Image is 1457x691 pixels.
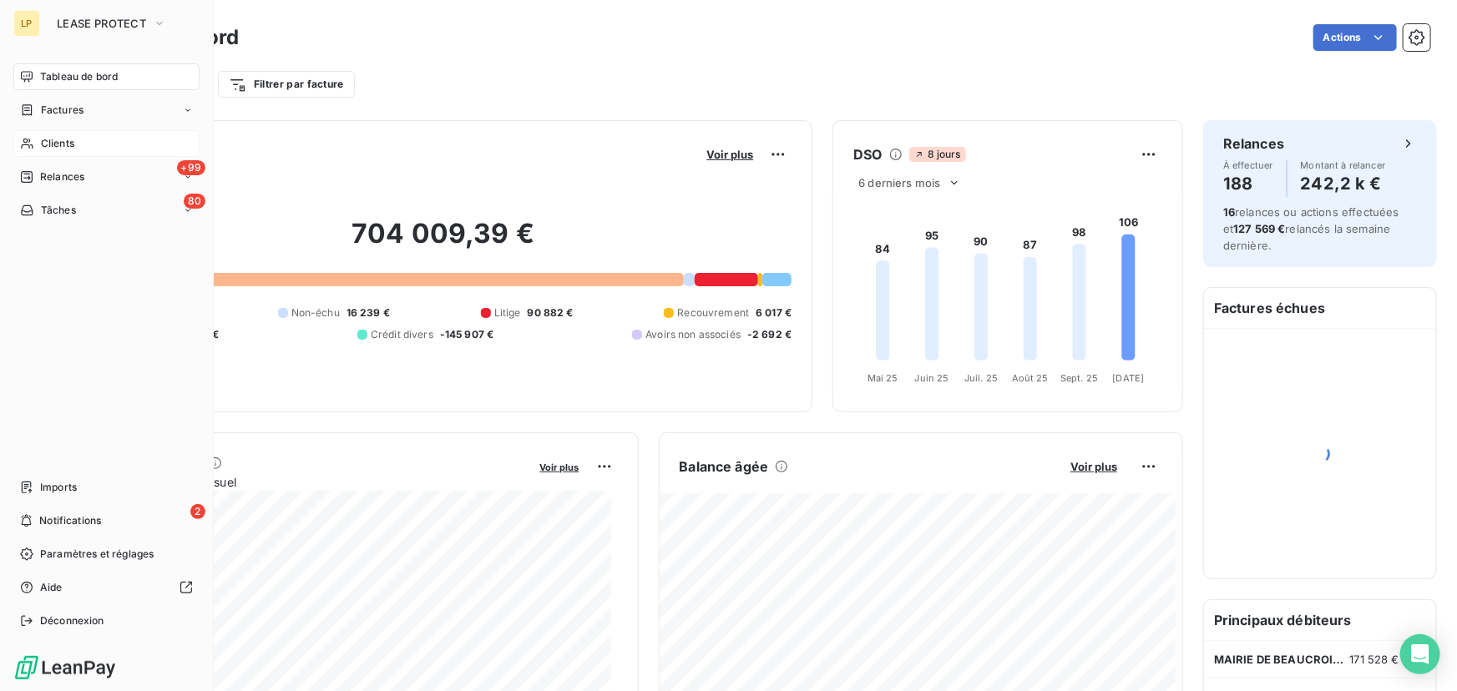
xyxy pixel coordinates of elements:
[40,169,84,184] span: Relances
[915,372,949,384] tspan: Juin 25
[94,217,792,267] h2: 704 009,39 €
[1350,653,1399,666] span: 171 528 €
[1301,160,1386,170] span: Montant à relancer
[1060,372,1098,384] tspan: Sept. 25
[41,203,76,218] span: Tâches
[747,327,792,342] span: -2 692 €
[1233,222,1285,235] span: 127 569 €
[540,462,579,473] span: Voir plus
[291,305,340,320] span: Non-échu
[13,574,200,601] a: Aide
[1113,372,1145,384] tspan: [DATE]
[1204,288,1436,328] h6: Factures échues
[494,305,521,320] span: Litige
[40,580,63,595] span: Aide
[39,513,101,528] span: Notifications
[13,10,40,37] div: LP
[964,372,998,384] tspan: Juil. 25
[680,456,769,477] h6: Balance âgée
[1223,205,1399,252] span: relances ou actions effectuées et relancés la semaine dernière.
[645,327,741,342] span: Avoirs non associés
[41,103,83,118] span: Factures
[218,71,355,98] button: Filtrer par facture
[13,654,117,681] img: Logo LeanPay
[528,305,574,320] span: 90 882 €
[1400,634,1440,674] div: Open Intercom Messenger
[706,148,753,161] span: Voir plus
[40,613,104,628] span: Déconnexion
[40,69,118,84] span: Tableau de bord
[41,136,74,151] span: Clients
[1301,170,1386,197] h4: 242,2 k €
[40,480,77,495] span: Imports
[853,144,882,164] h6: DSO
[57,17,146,30] span: LEASE PROTECT
[1214,653,1350,666] span: MAIRIE DE BEAUCROISSANT
[94,473,529,491] span: Chiffre d'affaires mensuel
[1223,160,1273,170] span: À effectuer
[1070,460,1117,473] span: Voir plus
[1223,170,1273,197] h4: 188
[1012,372,1049,384] tspan: Août 25
[1223,134,1284,154] h6: Relances
[677,305,749,320] span: Recouvrement
[440,327,494,342] span: -145 907 €
[177,160,205,175] span: +99
[535,459,584,474] button: Voir plus
[701,147,758,162] button: Voir plus
[184,194,205,209] span: 80
[347,305,390,320] span: 16 239 €
[909,147,966,162] span: 8 jours
[1065,459,1122,474] button: Voir plus
[1223,205,1235,219] span: 16
[858,176,940,189] span: 6 derniers mois
[371,327,433,342] span: Crédit divers
[190,504,205,519] span: 2
[1313,24,1397,51] button: Actions
[868,372,898,384] tspan: Mai 25
[40,547,154,562] span: Paramètres et réglages
[1204,600,1436,640] h6: Principaux débiteurs
[756,305,792,320] span: 6 017 €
